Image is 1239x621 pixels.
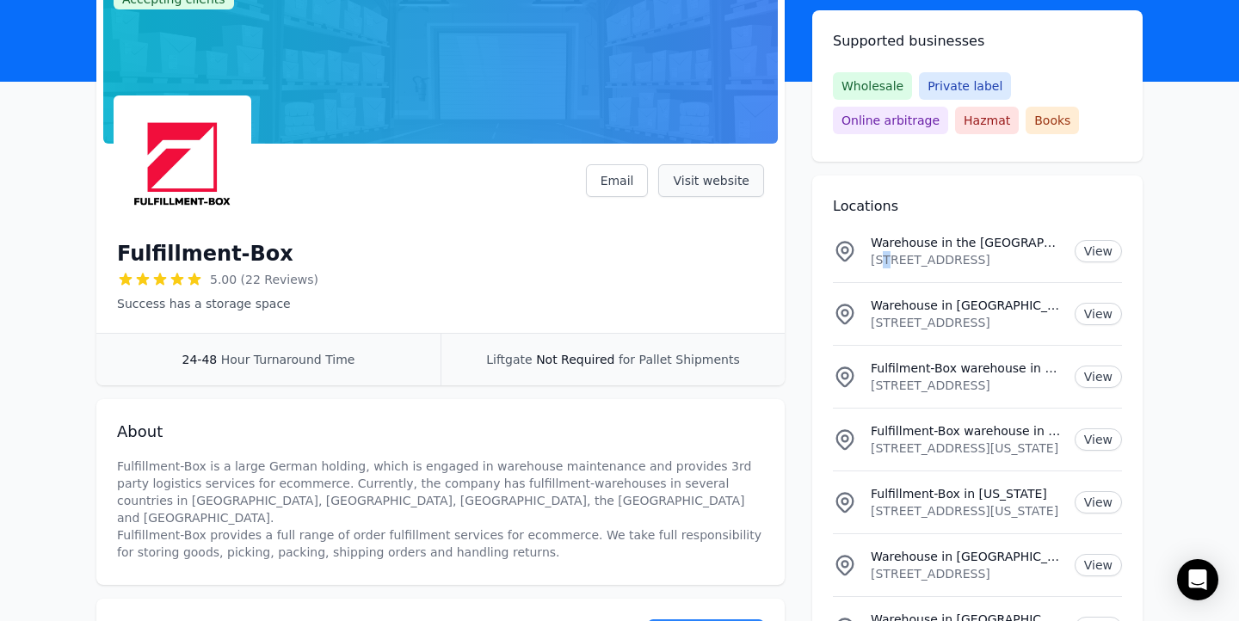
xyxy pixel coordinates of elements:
p: Fulfillment-Box is a large German holding, which is engaged in warehouse maintenance and provides... [117,458,764,561]
span: Wholesale [833,72,912,100]
span: 24-48 [182,353,218,366]
h2: Locations [833,196,1122,217]
span: Private label [919,72,1011,100]
h2: About [117,420,764,444]
p: [STREET_ADDRESS][US_STATE] [871,502,1061,520]
span: for Pallet Shipments [619,353,740,366]
span: Books [1026,107,1079,134]
a: Email [586,164,649,197]
p: Fulfillment-Box warehouse in [US_STATE] / [US_STATE] [871,422,1061,440]
h2: Supported businesses [833,31,1122,52]
p: [STREET_ADDRESS] [871,251,1061,268]
p: Fulfillment-Box in [US_STATE] [871,485,1061,502]
a: View [1075,428,1122,451]
span: Not Required [536,353,614,366]
h1: Fulfillment-Box [117,240,293,267]
a: View [1075,240,1122,262]
p: [STREET_ADDRESS][US_STATE] [871,440,1061,457]
a: View [1075,303,1122,325]
img: Fulfillment-Box [117,99,248,230]
p: Success has a storage space [117,295,318,312]
p: [STREET_ADDRESS] [871,314,1061,331]
span: Hazmat [955,107,1019,134]
p: Warehouse in [GEOGRAPHIC_DATA] [871,297,1061,314]
a: View [1075,491,1122,513]
span: Hour Turnaround Time [221,353,355,366]
p: Fulfilment-Box warehouse in [GEOGRAPHIC_DATA] [871,360,1061,377]
span: Liftgate [486,353,532,366]
span: 5.00 (22 Reviews) [210,271,318,288]
a: View [1075,366,1122,388]
a: View [1075,554,1122,576]
p: Warehouse in the [GEOGRAPHIC_DATA] [871,234,1061,251]
a: Visit website [658,164,764,197]
p: Warehouse in [GEOGRAPHIC_DATA] [871,548,1061,565]
div: Open Intercom Messenger [1177,559,1218,600]
span: Online arbitrage [833,107,948,134]
p: [STREET_ADDRESS] [871,377,1061,394]
p: [STREET_ADDRESS] [871,565,1061,582]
